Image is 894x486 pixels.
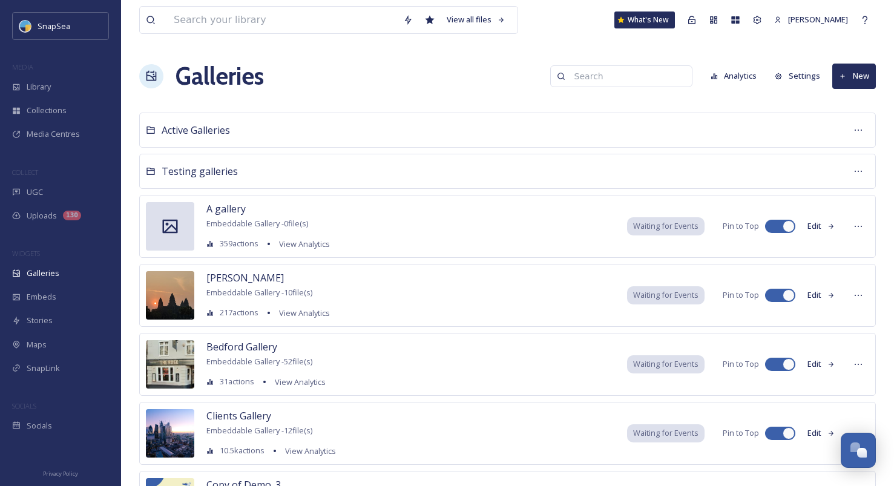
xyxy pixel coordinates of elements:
div: 130 [63,211,81,220]
span: Collections [27,105,67,116]
button: New [832,64,876,88]
span: Waiting for Events [633,220,698,232]
span: View Analytics [279,238,330,249]
button: Open Chat [841,433,876,468]
span: Embeddable Gallery - 12 file(s) [206,425,312,436]
span: Maps [27,339,47,350]
button: Edit [801,421,841,445]
span: SOCIALS [12,401,36,410]
a: View Analytics [279,444,336,458]
span: Embeddable Gallery - 52 file(s) [206,356,312,367]
span: Uploads [27,210,57,222]
button: Edit [801,214,841,238]
span: [PERSON_NAME] [788,14,848,25]
a: View Analytics [273,306,330,320]
span: MEDIA [12,62,33,71]
span: Galleries [27,268,59,279]
a: Settings [769,64,832,88]
span: View Analytics [285,445,336,456]
a: [PERSON_NAME] [768,8,854,31]
span: Waiting for Events [633,358,698,370]
span: COLLECT [12,168,38,177]
span: Embeddable Gallery - 10 file(s) [206,287,312,298]
span: Pin to Top [723,289,759,301]
span: View Analytics [279,307,330,318]
button: Analytics [705,64,763,88]
img: jude-arubi-DQoyFcXLMN8-unsplash.jpg [146,409,194,458]
span: [PERSON_NAME] [206,271,284,284]
input: Search [568,64,686,88]
button: Edit [801,283,841,307]
img: snapsea-logo.png [19,20,31,32]
span: View Analytics [275,376,326,387]
span: SnapLink [27,363,60,374]
span: Privacy Policy [43,470,78,478]
a: View all files [441,8,511,31]
span: Testing galleries [162,165,238,178]
span: UGC [27,186,43,198]
span: 31 actions [220,376,254,387]
span: Active Galleries [162,123,230,137]
span: A gallery [206,202,246,215]
a: Analytics [705,64,769,88]
span: WIDGETS [12,249,40,258]
img: 40d0d9e1-410f-40f0-be79-05d7a56ec730.jpg [146,271,194,320]
span: Waiting for Events [633,427,698,439]
span: SnapSea [38,21,70,31]
a: Privacy Policy [43,465,78,480]
span: Waiting for Events [633,289,698,301]
input: Search your library [168,7,397,33]
span: Bedford Gallery [206,340,277,353]
img: d5e81e93-22ef-4a25-ba44-5f666619bc44.jpg [146,340,194,389]
a: View Analytics [273,237,330,251]
span: Stories [27,315,53,326]
span: Embeds [27,291,56,303]
button: Settings [769,64,826,88]
span: Pin to Top [723,358,759,370]
span: Pin to Top [723,220,759,232]
span: 359 actions [220,238,258,249]
span: Embeddable Gallery - 0 file(s) [206,218,308,229]
span: Socials [27,420,52,432]
button: Edit [801,352,841,376]
span: Library [27,81,51,93]
span: 10.5k actions [220,445,265,456]
a: What's New [614,11,675,28]
span: Pin to Top [723,427,759,439]
a: Galleries [176,58,264,94]
a: View Analytics [269,375,326,389]
span: Media Centres [27,128,80,140]
span: 217 actions [220,307,258,318]
span: Clients Gallery [206,409,271,422]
